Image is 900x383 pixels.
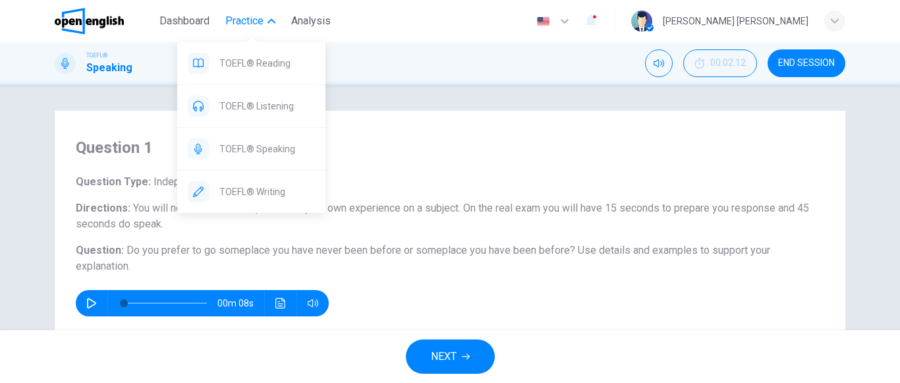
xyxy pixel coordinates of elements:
[219,141,315,157] span: TOEFL® Speaking
[631,11,652,32] img: Profile picture
[217,290,264,316] span: 00m 08s
[710,58,746,69] span: 00:02:12
[76,200,824,232] h6: Directions :
[431,347,457,366] span: NEXT
[76,174,824,190] h6: Question Type :
[151,175,220,188] span: Independent 1
[55,8,154,34] a: OpenEnglish logo
[159,13,210,29] span: Dashboard
[683,49,757,77] button: 00:02:12
[55,8,124,34] img: OpenEnglish logo
[683,49,757,77] div: Hide
[219,55,315,71] span: TOEFL® Reading
[86,51,107,60] span: TOEFL®
[291,13,331,29] span: Analysis
[219,184,315,200] span: TOEFL® Writing
[154,9,215,33] button: Dashboard
[76,202,809,230] span: You will now be asked to speak from your own experience on a subject. On the real exam you will h...
[86,60,132,76] h1: Speaking
[225,13,264,29] span: Practice
[177,42,325,84] div: TOEFL® Reading
[127,244,575,256] span: Do you prefer to go someplace you have never been before or someplace you have been before?
[270,290,291,316] button: Click to see the audio transcription
[220,9,281,33] button: Practice
[177,128,325,170] div: TOEFL® Speaking
[76,137,824,158] h4: Question 1
[177,171,325,213] div: TOEFL® Writing
[768,49,845,77] button: END SESSION
[645,49,673,77] div: Mute
[778,58,835,69] span: END SESSION
[177,85,325,127] div: TOEFL® Listening
[406,339,495,374] button: NEXT
[219,98,315,114] span: TOEFL® Listening
[663,13,808,29] div: [PERSON_NAME] [PERSON_NAME]
[76,243,824,274] h6: Question :
[286,9,336,33] button: Analysis
[535,16,551,26] img: en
